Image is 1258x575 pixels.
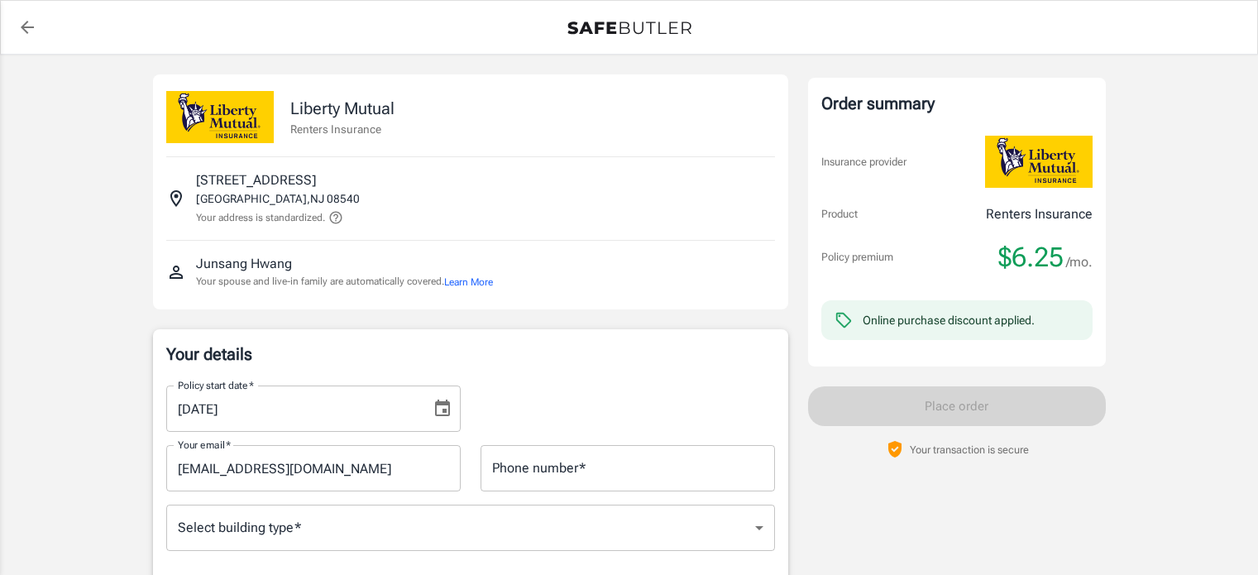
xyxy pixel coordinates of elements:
[290,121,395,137] p: Renters Insurance
[196,210,325,225] p: Your address is standardized.
[290,96,395,121] p: Liberty Mutual
[178,438,231,452] label: Your email
[11,11,44,44] a: back to quotes
[196,190,360,207] p: [GEOGRAPHIC_DATA] , NJ 08540
[985,136,1093,188] img: Liberty Mutual
[166,445,461,491] input: Enter email
[1066,251,1093,274] span: /mo.
[166,262,186,282] svg: Insured person
[821,206,858,223] p: Product
[481,445,775,491] input: Enter number
[821,154,906,170] p: Insurance provider
[196,170,316,190] p: [STREET_ADDRESS]
[178,378,254,392] label: Policy start date
[567,22,691,35] img: Back to quotes
[166,91,274,143] img: Liberty Mutual
[863,312,1035,328] div: Online purchase discount applied.
[196,274,493,290] p: Your spouse and live-in family are automatically covered.
[821,249,893,266] p: Policy premium
[426,392,459,425] button: Choose date, selected date is Oct 15, 2025
[986,204,1093,224] p: Renters Insurance
[196,254,292,274] p: Junsang Hwang
[444,275,493,290] button: Learn More
[166,386,419,432] input: MM/DD/YYYY
[166,343,775,366] p: Your details
[821,91,1093,116] div: Order summary
[998,241,1064,274] span: $6.25
[166,189,186,208] svg: Insured address
[910,442,1029,458] p: Your transaction is secure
